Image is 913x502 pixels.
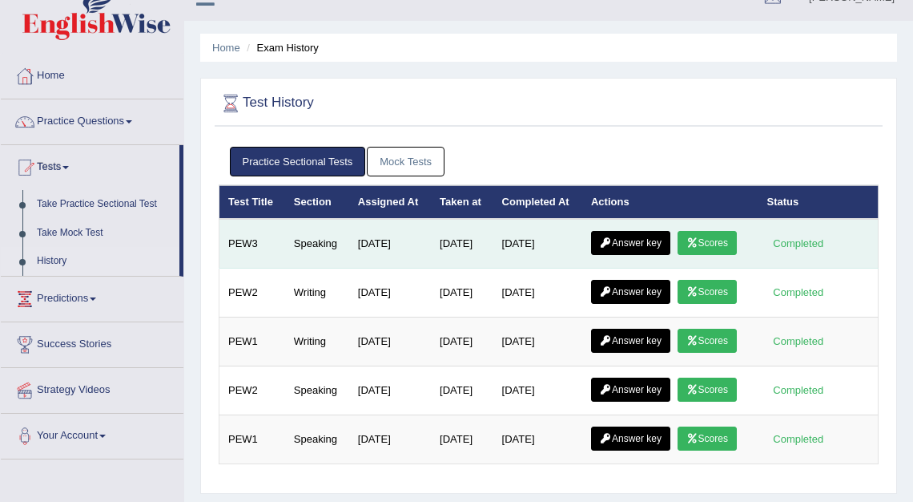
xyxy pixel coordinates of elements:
a: Scores [678,280,737,304]
a: Tests [1,145,179,185]
a: Scores [678,231,737,255]
td: [DATE] [431,318,493,366]
a: Answer key [591,427,670,451]
a: Answer key [591,378,670,402]
a: Your Account [1,414,183,454]
td: Writing [285,269,349,318]
td: PEW2 [219,269,285,318]
td: Speaking [285,219,349,269]
td: Speaking [285,366,349,415]
a: Practice Sectional Tests [230,147,366,176]
td: [DATE] [493,269,582,318]
a: Answer key [591,280,670,304]
td: [DATE] [493,366,582,415]
td: [DATE] [349,318,431,366]
td: Writing [285,318,349,366]
li: Exam History [243,40,319,55]
td: [DATE] [349,269,431,318]
td: PEW1 [219,415,285,464]
th: Section [285,185,349,219]
div: Completed [767,382,830,399]
a: Scores [678,427,737,451]
div: Completed [767,235,830,252]
a: Mock Tests [367,147,444,176]
a: Strategy Videos [1,368,183,408]
td: [DATE] [493,318,582,366]
a: Predictions [1,277,183,317]
div: Completed [767,333,830,350]
td: [DATE] [349,366,431,415]
th: Test Title [219,185,285,219]
td: PEW3 [219,219,285,269]
td: [DATE] [431,269,493,318]
a: Home [1,54,183,94]
a: Scores [678,329,737,353]
td: PEW1 [219,318,285,366]
th: Assigned At [349,185,431,219]
a: Take Practice Sectional Test [30,190,179,219]
a: Home [212,42,240,54]
div: Completed [767,431,830,447]
a: Answer key [591,329,670,353]
a: Take Mock Test [30,219,179,248]
td: [DATE] [431,415,493,464]
a: Answer key [591,231,670,255]
td: [DATE] [349,219,431,269]
td: [DATE] [493,415,582,464]
td: PEW2 [219,366,285,415]
th: Completed At [493,185,582,219]
td: Speaking [285,415,349,464]
th: Taken at [431,185,493,219]
a: History [30,247,179,276]
td: [DATE] [493,219,582,269]
th: Status [758,185,879,219]
a: Practice Questions [1,99,183,140]
td: [DATE] [431,219,493,269]
a: Success Stories [1,322,183,362]
a: Scores [678,378,737,402]
th: Actions [582,185,758,219]
div: Completed [767,284,830,301]
td: [DATE] [349,415,431,464]
td: [DATE] [431,366,493,415]
h2: Test History [219,91,628,115]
